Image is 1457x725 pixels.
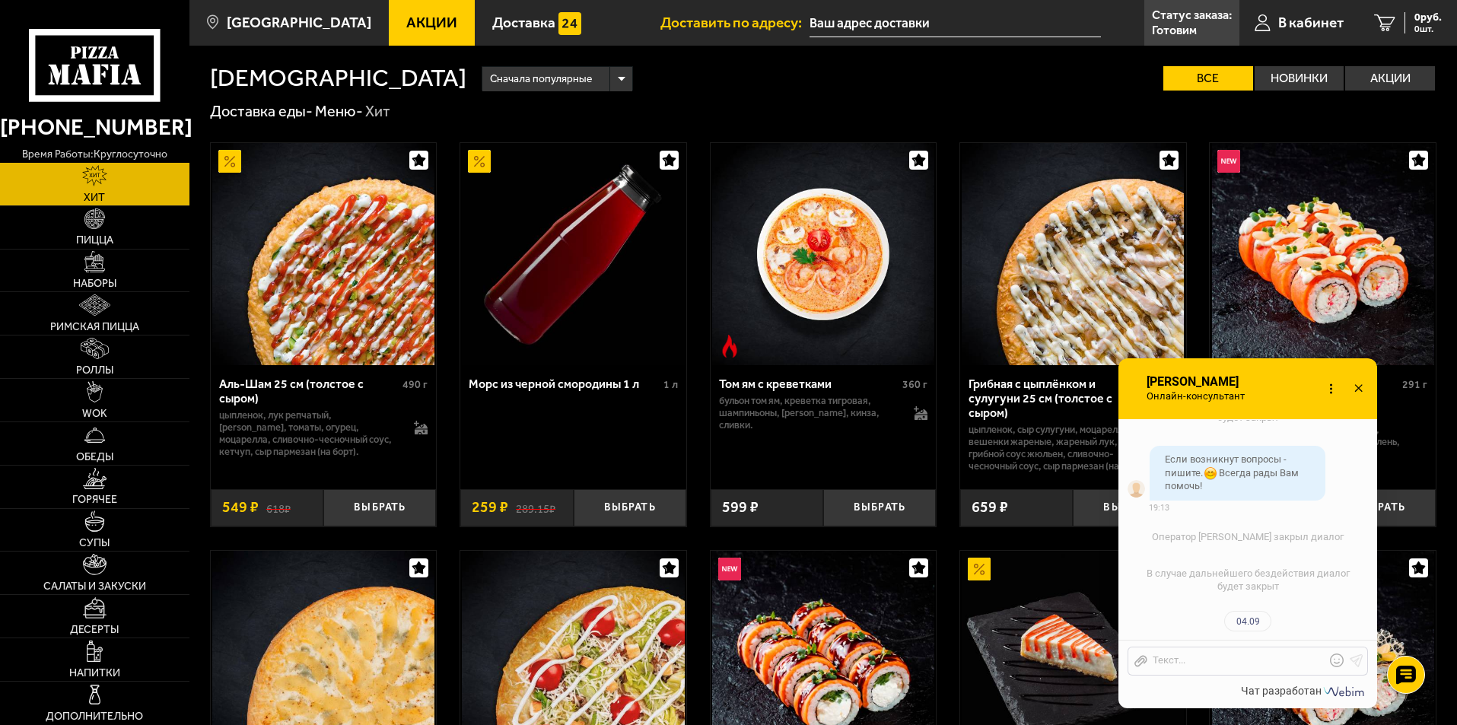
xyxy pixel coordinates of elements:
img: Акционный [968,558,991,580]
span: 659 ₽ [972,500,1008,515]
a: Доставка еды- [210,102,313,120]
img: Том ям с креветками [712,143,934,365]
p: Статус заказа: [1152,9,1232,21]
span: Доставка [492,15,555,30]
span: Десерты [70,625,119,635]
span: 0 руб. [1414,12,1442,23]
span: В кабинет [1278,15,1344,30]
span: 599 ₽ [722,500,759,515]
span: Напитки [69,668,120,679]
img: Новинка [718,558,741,580]
button: Выбрать [823,489,936,526]
span: 0 шт. [1414,24,1442,33]
span: Ленинградская область, Всеволожский район, Мурино, Екатерининская улица, 2 [810,9,1101,37]
span: 490 г [402,378,428,391]
span: Римская пицца [50,322,139,332]
a: НовинкаРолл с окунем в темпуре и лососем [1210,143,1436,365]
button: Выбрать [1073,489,1185,526]
span: Роллы [76,365,113,376]
span: 291 г [1402,378,1427,391]
s: 289.15 ₽ [516,500,555,515]
span: 360 г [902,378,927,391]
img: 😊 [1204,466,1217,480]
span: [PERSON_NAME] [1145,375,1254,389]
img: Новинка [1217,150,1240,173]
a: АкционныйМорс из черной смородины 1 л [460,143,686,365]
span: WOK [82,409,107,419]
p: бульон том ям, креветка тигровая, шампиньоны, [PERSON_NAME], кинза, сливки. [719,395,899,431]
span: Пицца [76,235,113,246]
span: Обеды [76,452,113,463]
img: Аль-Шам 25 см (толстое с сыром) [212,143,434,365]
a: АкционныйАль-Шам 25 см (толстое с сыром) [211,143,437,365]
span: В случае дальнейшего бездействия диалог будет закрыт [1147,568,1350,592]
a: Острое блюдоТом ям с креветками [711,143,937,365]
span: Доставить по адресу: [660,15,810,30]
div: Том ям с креветками [719,377,899,391]
span: Если возникнут вопросы - пишите. Всегда рады Вам помочь! [1165,453,1299,491]
img: Акционный [218,150,241,173]
img: Острое блюдо [718,335,741,358]
span: Оператор [PERSON_NAME] закрыл диалог [1152,531,1344,542]
label: Все [1163,66,1253,91]
img: 15daf4d41897b9f0e9f617042186c801.svg [558,12,581,35]
img: Акционный [468,150,491,173]
a: Грибная с цыплёнком и сулугуни 25 см (толстое с сыром) [960,143,1186,365]
a: Меню- [315,102,363,120]
span: Сначала популярные [490,65,592,94]
div: Аль-Шам 25 см (толстое с сыром) [219,377,399,405]
span: 19:13 [1149,503,1169,513]
div: 04.09 [1224,611,1271,631]
s: 618 ₽ [266,500,291,515]
img: visitor_avatar_default.png [1128,480,1145,498]
span: Акции [406,15,457,30]
span: Супы [79,538,110,549]
span: Наборы [73,278,116,289]
span: Дополнительно [46,711,143,722]
div: Морс из черной смородины 1 л [469,377,660,391]
h1: [DEMOGRAPHIC_DATA] [210,66,466,91]
img: Ролл с окунем в темпуре и лососем [1212,143,1434,365]
div: Хит [365,102,390,122]
button: Выбрать [574,489,686,526]
p: Готовим [1152,24,1197,37]
span: Горячее [72,494,117,505]
div: Грибная с цыплёнком и сулугуни 25 см (толстое с сыром) [969,377,1149,420]
input: Ваш адрес доставки [810,9,1101,37]
span: 549 ₽ [222,500,259,515]
button: Выбрать [323,489,436,526]
a: Чат разработан [1241,685,1367,697]
span: 259 ₽ [472,500,508,515]
span: Хит [84,192,105,203]
img: Грибная с цыплёнком и сулугуни 25 см (толстое с сыром) [962,143,1184,365]
label: Акции [1345,66,1435,91]
span: 1 л [663,378,678,391]
img: Морс из черной смородины 1 л [462,143,684,365]
span: [GEOGRAPHIC_DATA] [227,15,371,30]
span: Онлайн-консультант [1145,390,1254,402]
p: цыпленок, лук репчатый, [PERSON_NAME], томаты, огурец, моцарелла, сливочно-чесночный соус, кетчуп... [219,409,399,458]
p: цыпленок, сыр сулугуни, моцарелла, вешенки жареные, жареный лук, грибной соус Жюльен, сливочно-че... [969,424,1149,472]
label: Новинки [1255,66,1344,91]
span: Салаты и закуски [43,581,146,592]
